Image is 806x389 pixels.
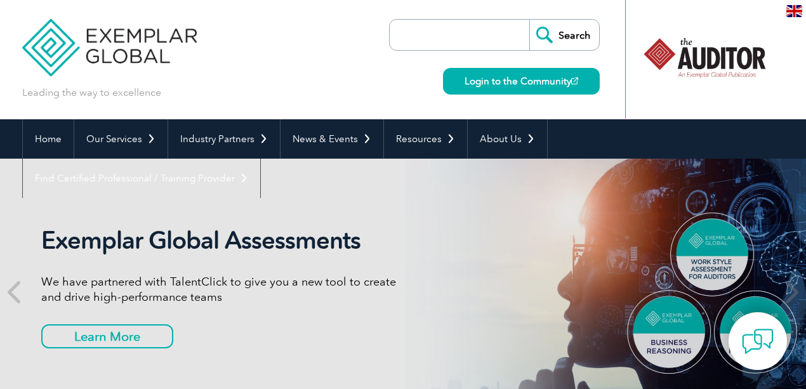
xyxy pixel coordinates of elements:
a: Our Services [74,119,168,159]
p: Leading the way to excellence [22,86,161,100]
img: contact-chat.png [742,326,774,357]
a: About Us [468,119,547,159]
a: Home [23,119,74,159]
a: Learn More [41,324,173,348]
a: News & Events [281,119,383,159]
h2: Exemplar Global Assessments [41,226,403,255]
img: en [786,5,802,17]
a: Find Certified Professional / Training Provider [23,159,260,198]
a: Industry Partners [168,119,280,159]
a: Resources [384,119,467,159]
input: Search [529,20,599,50]
img: open_square.png [571,77,578,84]
p: We have partnered with TalentClick to give you a new tool to create and drive high-performance teams [41,274,403,305]
a: Login to the Community [443,68,600,95]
